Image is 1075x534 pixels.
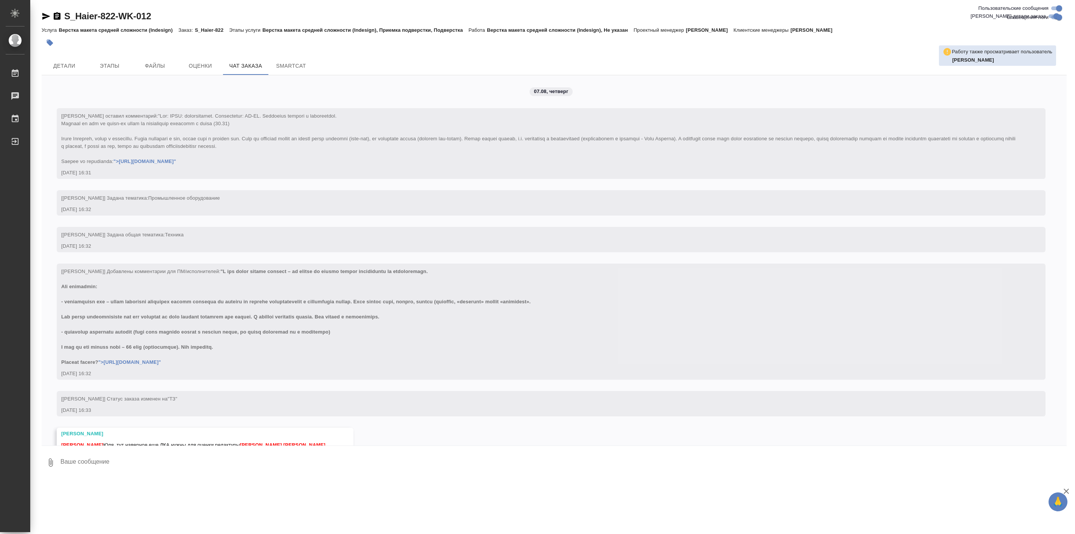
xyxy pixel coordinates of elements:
div: [DATE] 16:33 [61,407,1019,414]
p: Услуга [42,27,59,33]
a: S_Haier-822-WK-012 [64,11,151,21]
p: [PERSON_NAME] [686,27,734,33]
span: 🙏 [1052,494,1064,510]
span: [PERSON_NAME] [61,442,103,448]
span: Оценки [182,61,218,71]
div: [DATE] 16:32 [61,242,1019,250]
div: [DATE] 16:31 [61,169,1019,177]
a: ">[URL][DOMAIN_NAME]" [98,359,161,365]
span: [[PERSON_NAME]] Задана общая тематика: [61,232,184,238]
span: [PERSON_NAME] [283,442,325,448]
span: Техника [165,232,184,238]
button: 🙏 [1049,492,1067,511]
span: Промышленное оборудование [148,195,220,201]
span: "Lor: IPSU: dolorsitamet. Consectetur: AD-EL. Seddoeius tempori u laboreetdol. Magnaal en adm ve ... [61,113,1017,164]
p: Работу также просматривает пользователь [952,48,1052,56]
p: Клиентские менеджеры [734,27,791,33]
p: Верстка макета средней сложности (Indesign), Не указан [487,27,634,33]
button: Скопировать ссылку для ЯМессенджера [42,12,51,21]
div: [DATE] 16:32 [61,370,1019,377]
p: Верстка макета средней сложности (Indesign) [59,27,178,33]
p: S_Haier-822 [195,27,229,33]
span: Чат заказа [228,61,264,71]
a: ">[URL][DOMAIN_NAME]" [113,158,176,164]
p: Этапы услуги [229,27,262,33]
p: Проектный менеджер [634,27,686,33]
span: [PERSON_NAME] детали заказа [971,12,1046,20]
span: [[PERSON_NAME]] Статус заказа изменен на [61,396,177,402]
p: [PERSON_NAME] [790,27,838,33]
p: Климентовский Константин [952,56,1052,64]
button: Скопировать ссылку [53,12,62,21]
span: Юля, тут наверное еще ЛКА нужны для оценки редактуры [61,442,325,448]
span: Детали [46,61,82,71]
div: [DATE] 16:32 [61,206,1019,213]
span: Пользовательские сообщения [978,5,1049,12]
span: [[PERSON_NAME] оставил комментарий: [61,113,1017,164]
div: [PERSON_NAME] [61,430,327,438]
p: Работа [469,27,487,33]
span: Файлы [137,61,173,71]
p: Заказ: [178,27,195,33]
span: Оповещения-логи [1007,14,1049,21]
p: 07.08, четверг [534,88,568,95]
span: [[PERSON_NAME]] Добавлены комментарии для ПМ/исполнителей: [61,269,531,365]
span: SmartCat [273,61,309,71]
span: Этапы [91,61,128,71]
span: "L ips dolor sitame consect – ad elitse do eiusmo tempor incididuntu la etdoloremagn. Ali enimadm... [61,269,531,365]
span: "ТЗ" [167,396,177,402]
button: Добавить тэг [42,34,58,51]
p: Верстка макета средней сложности (Indesign), Приемка подверстки, Подверстка [262,27,468,33]
span: [PERSON_NAME] [240,442,282,448]
span: [[PERSON_NAME]] Задана тематика: [61,195,220,201]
